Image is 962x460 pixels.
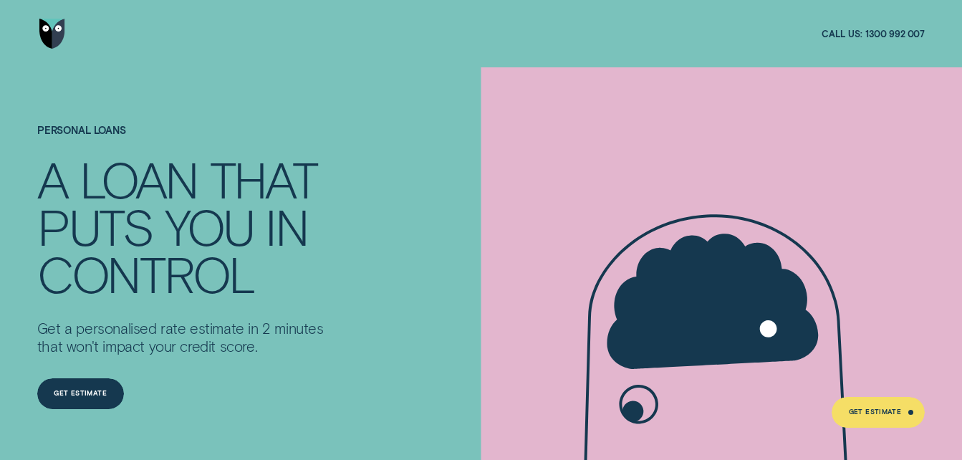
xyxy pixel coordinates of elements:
p: Get a personalised rate estimate in 2 minutes that won't impact your credit score. [37,320,330,356]
div: PUTS [37,203,153,250]
div: A [37,155,67,203]
div: LOAN [80,155,198,203]
h4: A LOAN THAT PUTS YOU IN CONTROL [37,155,330,297]
a: Get Estimate [37,378,124,408]
a: Get Estimate [832,397,925,427]
div: CONTROL [37,250,254,297]
div: THAT [210,155,317,203]
span: Call us: [822,28,862,39]
h1: Personal Loans [37,125,330,155]
a: Call us:1300 992 007 [822,28,925,39]
div: YOU [165,203,253,250]
span: 1300 992 007 [865,28,925,39]
div: IN [265,203,308,250]
img: Wisr [39,19,64,49]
